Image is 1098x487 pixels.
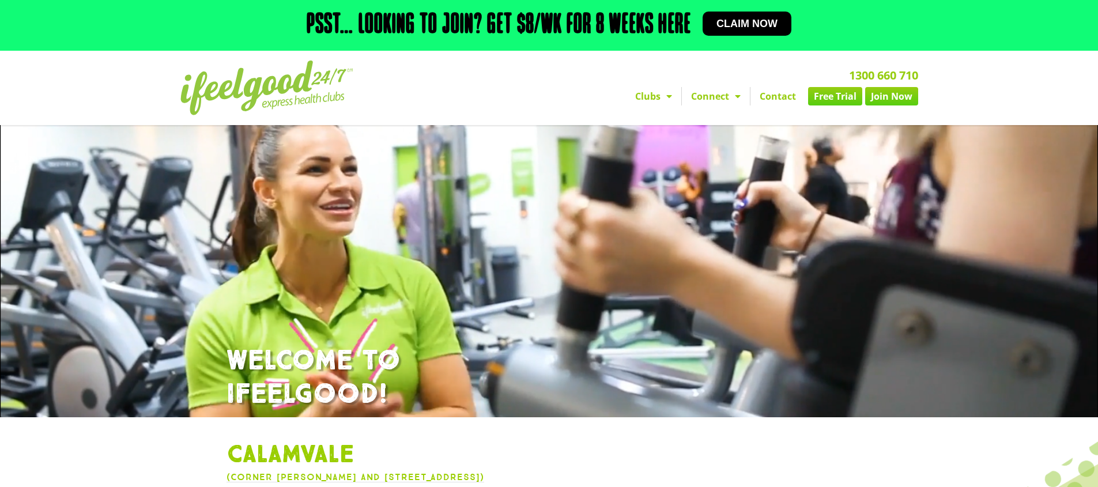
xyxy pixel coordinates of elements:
[703,12,791,36] a: Claim now
[443,87,918,105] nav: Menu
[227,471,484,482] a: (Corner [PERSON_NAME] and [STREET_ADDRESS])
[227,440,872,470] h1: Calamvale
[750,87,805,105] a: Contact
[227,345,872,411] h1: WELCOME TO IFEELGOOD!
[716,18,778,29] span: Claim now
[307,12,691,39] h2: Psst… Looking to join? Get $8/wk for 8 weeks here
[682,87,750,105] a: Connect
[865,87,918,105] a: Join Now
[849,67,918,83] a: 1300 660 710
[626,87,681,105] a: Clubs
[808,87,862,105] a: Free Trial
